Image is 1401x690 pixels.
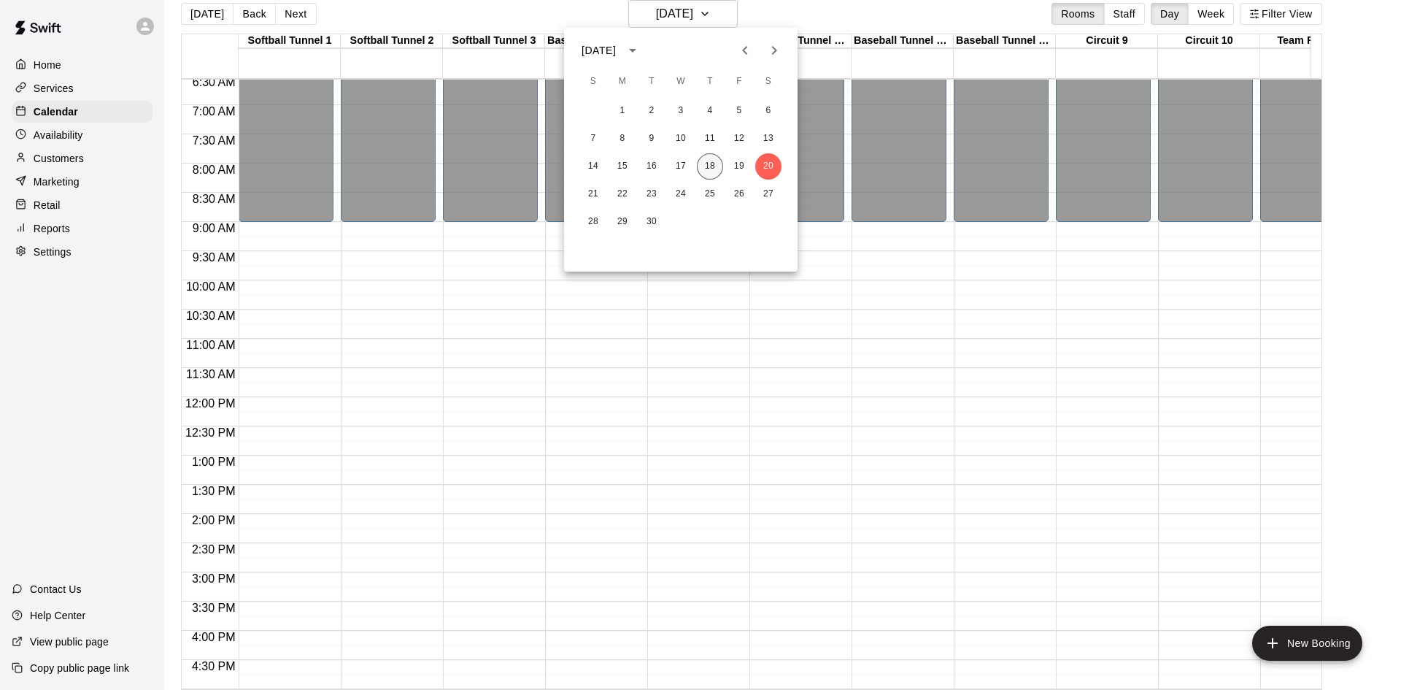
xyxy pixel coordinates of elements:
button: 4 [697,98,723,124]
button: 27 [755,181,781,207]
button: 25 [697,181,723,207]
button: 6 [755,98,781,124]
button: 18 [697,153,723,180]
span: Sunday [580,67,606,96]
div: [DATE] [582,43,616,58]
button: 30 [638,209,665,235]
button: 5 [726,98,752,124]
button: 7 [580,126,606,152]
span: Tuesday [638,67,665,96]
button: 23 [638,181,665,207]
button: 9 [638,126,665,152]
button: 13 [755,126,781,152]
span: Saturday [755,67,781,96]
span: Monday [609,67,636,96]
button: 15 [609,153,636,180]
button: Next month [760,36,789,65]
button: 1 [609,98,636,124]
button: 12 [726,126,752,152]
button: 3 [668,98,694,124]
button: 24 [668,181,694,207]
button: 29 [609,209,636,235]
button: 14 [580,153,606,180]
button: 21 [580,181,606,207]
button: 8 [609,126,636,152]
button: 22 [609,181,636,207]
button: 11 [697,126,723,152]
button: 10 [668,126,694,152]
button: calendar view is open, switch to year view [620,38,645,63]
span: Friday [726,67,752,96]
button: 26 [726,181,752,207]
button: 16 [638,153,665,180]
button: 17 [668,153,694,180]
span: Wednesday [668,67,694,96]
button: 20 [755,153,781,180]
button: 19 [726,153,752,180]
button: 28 [580,209,606,235]
button: Previous month [730,36,760,65]
button: 2 [638,98,665,124]
span: Thursday [697,67,723,96]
